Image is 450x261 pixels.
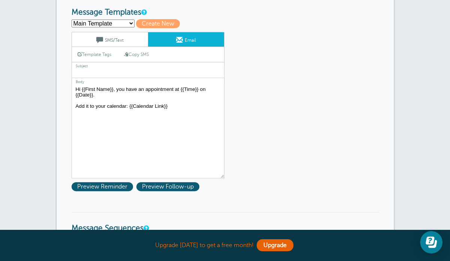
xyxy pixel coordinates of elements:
[141,10,146,15] a: This is the wording for your reminder and follow-up messages. You can create multiple templates i...
[136,20,183,27] a: Create New
[57,237,394,253] div: Upgrade [DATE] to get a free month!
[136,19,180,28] span: Create New
[72,78,224,84] label: Body
[72,8,379,17] h3: Message Templates
[257,239,293,251] a: Upgrade
[148,32,224,47] a: Email
[144,226,148,231] a: Message Sequences allow you to setup multiple reminder schedules that can use different Message T...
[72,182,133,191] span: Preview Reminder
[136,183,201,190] a: Preview Follow-up
[72,212,379,233] h3: Message Sequences
[72,32,148,47] a: SMS/Text
[72,62,224,69] label: Subject
[420,231,443,253] iframe: Resource center
[72,183,136,190] a: Preview Reminder
[118,47,154,62] a: Copy SMS
[72,47,117,62] a: Template Tags
[72,84,224,178] textarea: Hi {{First Name}}, you have an appointment at {{Time}} on {{Date}}. Add it to your calendar: {{Ca...
[136,182,199,191] span: Preview Follow-up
